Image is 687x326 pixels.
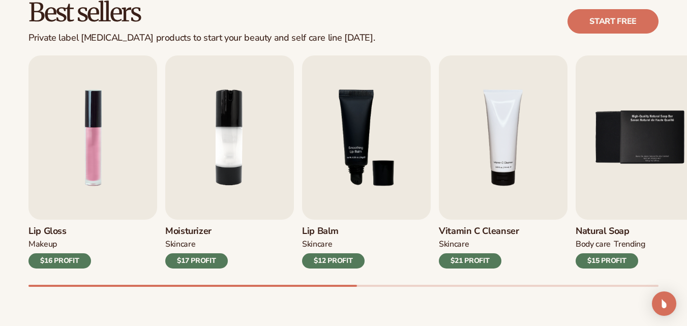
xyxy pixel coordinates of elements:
[614,239,645,250] div: TRENDING
[28,55,157,269] a: 1 / 9
[576,239,611,250] div: BODY Care
[302,239,332,250] div: SKINCARE
[576,226,645,237] h3: Natural Soap
[28,253,91,269] div: $16 PROFIT
[165,253,228,269] div: $17 PROFIT
[652,291,676,316] div: Open Intercom Messenger
[439,55,567,269] a: 4 / 9
[439,239,469,250] div: Skincare
[165,55,294,269] a: 2 / 9
[302,55,431,269] a: 3 / 9
[165,226,228,237] h3: Moisturizer
[165,239,195,250] div: SKINCARE
[302,253,365,269] div: $12 PROFIT
[439,253,501,269] div: $21 PROFIT
[439,226,519,237] h3: Vitamin C Cleanser
[302,226,365,237] h3: Lip Balm
[567,9,659,34] a: Start free
[576,253,638,269] div: $15 PROFIT
[28,226,91,237] h3: Lip Gloss
[28,33,375,44] div: Private label [MEDICAL_DATA] products to start your beauty and self care line [DATE].
[28,239,57,250] div: MAKEUP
